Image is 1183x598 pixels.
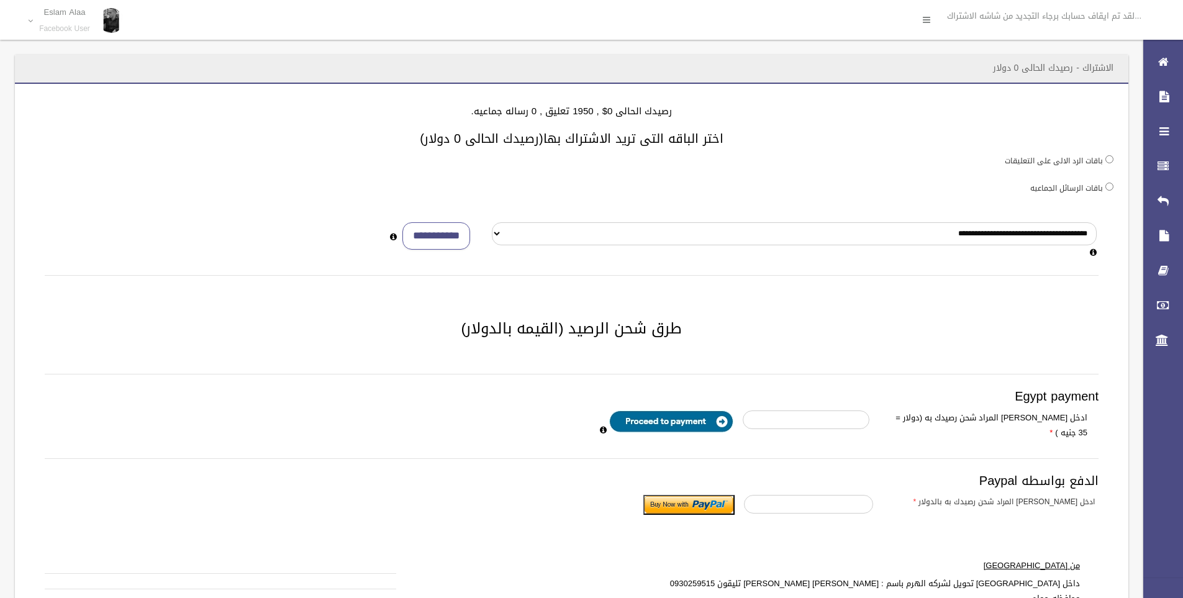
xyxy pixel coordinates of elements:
label: من [GEOGRAPHIC_DATA] [633,558,1089,573]
h3: اختر الباقه التى تريد الاشتراك بها(رصيدك الحالى 0 دولار) [30,132,1113,145]
label: باقات الرسائل الجماعيه [1030,181,1103,195]
input: Submit [643,495,735,515]
p: Eslam Alaa [39,7,90,17]
header: الاشتراك - رصيدك الحالى 0 دولار [978,56,1128,80]
h3: الدفع بواسطه Paypal [45,474,1099,487]
small: Facebook User [39,24,90,34]
h2: طرق شحن الرصيد (القيمه بالدولار) [30,320,1113,337]
label: ادخل [PERSON_NAME] المراد شحن رصيدك به بالدولار [882,495,1104,509]
label: باقات الرد الالى على التعليقات [1005,154,1103,168]
h4: رصيدك الحالى 0$ , 1950 تعليق , 0 رساله جماعيه. [30,106,1113,117]
label: ادخل [PERSON_NAME] المراد شحن رصيدك به (دولار = 35 جنيه ) [879,410,1097,440]
h3: Egypt payment [45,389,1099,403]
